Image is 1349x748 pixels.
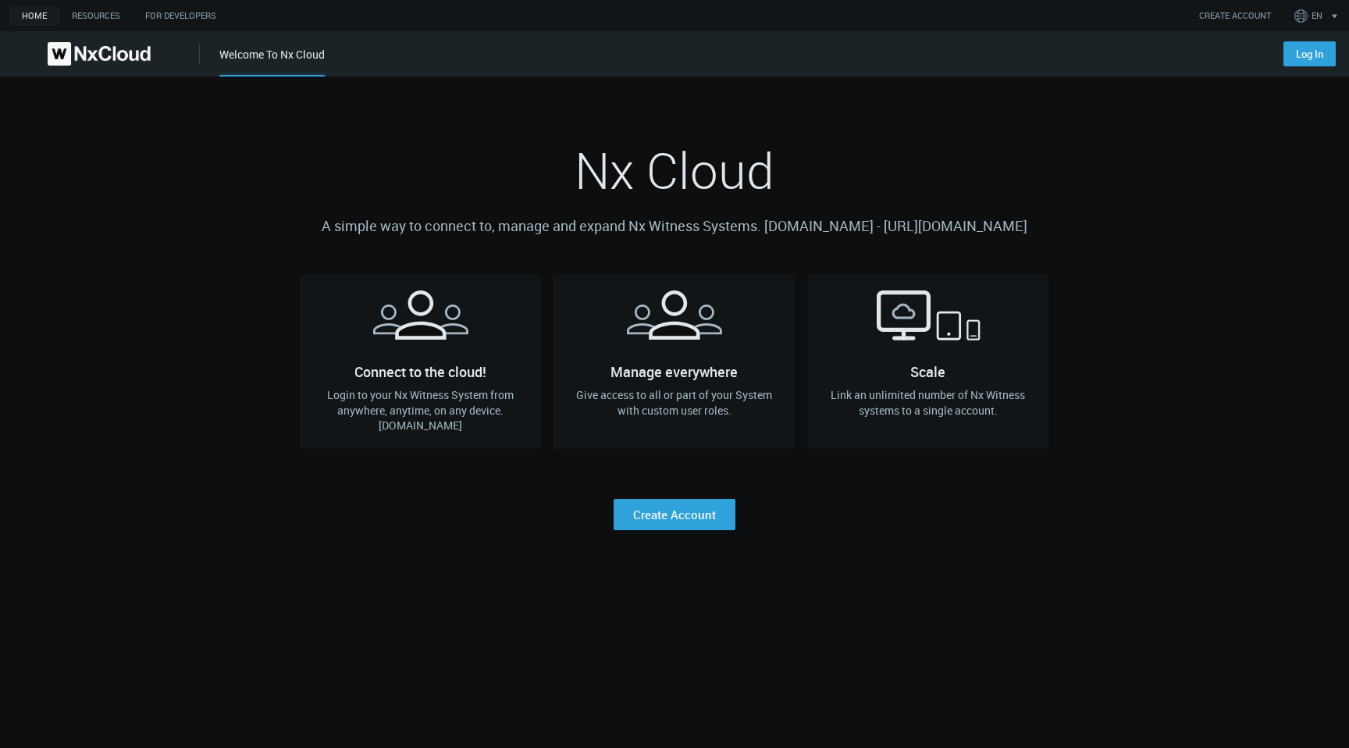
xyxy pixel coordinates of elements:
a: Resources [59,6,133,26]
a: Create Account [614,499,735,530]
h2: Connect to the cloud! [301,275,542,372]
span: Nx Cloud [575,137,774,204]
h4: Link an unlimited number of Nx Witness systems to a single account. [820,387,1036,418]
div: Welcome To Nx Cloud [219,46,325,77]
button: EN [1291,3,1345,28]
a: ScaleLink an unlimited number of Nx Witness systems to a single account. [807,275,1048,449]
a: CREATE ACCOUNT [1199,9,1271,23]
h2: Scale [807,275,1048,372]
a: Log In [1283,41,1336,66]
h4: Login to your Nx Witness System from anywhere, anytime, on any device. [DOMAIN_NAME] [313,387,529,433]
a: Manage everywhereGive access to all or part of your System with custom user roles. [553,275,795,449]
img: Nx Cloud logo [48,42,151,66]
h4: Give access to all or part of your System with custom user roles. [566,387,782,418]
p: A simple way to connect to, manage and expand Nx Witness Systems. [DOMAIN_NAME] - [URL][DOMAIN_NAME] [301,215,1049,237]
a: For Developers [133,6,229,26]
span: EN [1312,9,1322,23]
h2: Manage everywhere [553,275,795,372]
a: Connect to the cloud!Login to your Nx Witness System from anywhere, anytime, on any device. [DOMA... [301,275,542,449]
a: home [9,6,59,26]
